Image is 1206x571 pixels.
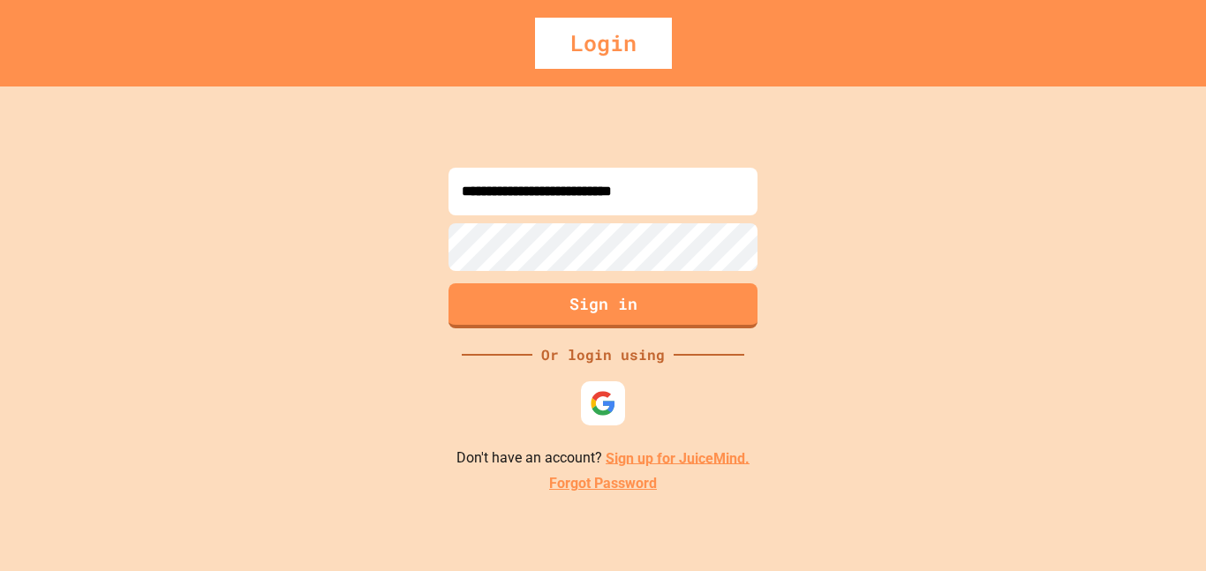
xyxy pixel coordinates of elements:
img: google-icon.svg [590,390,616,417]
p: Don't have an account? [456,447,750,470]
a: Sign up for JuiceMind. [606,449,750,466]
div: Login [535,18,672,69]
div: Or login using [532,344,674,365]
button: Sign in [448,283,758,328]
a: Forgot Password [549,473,657,494]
